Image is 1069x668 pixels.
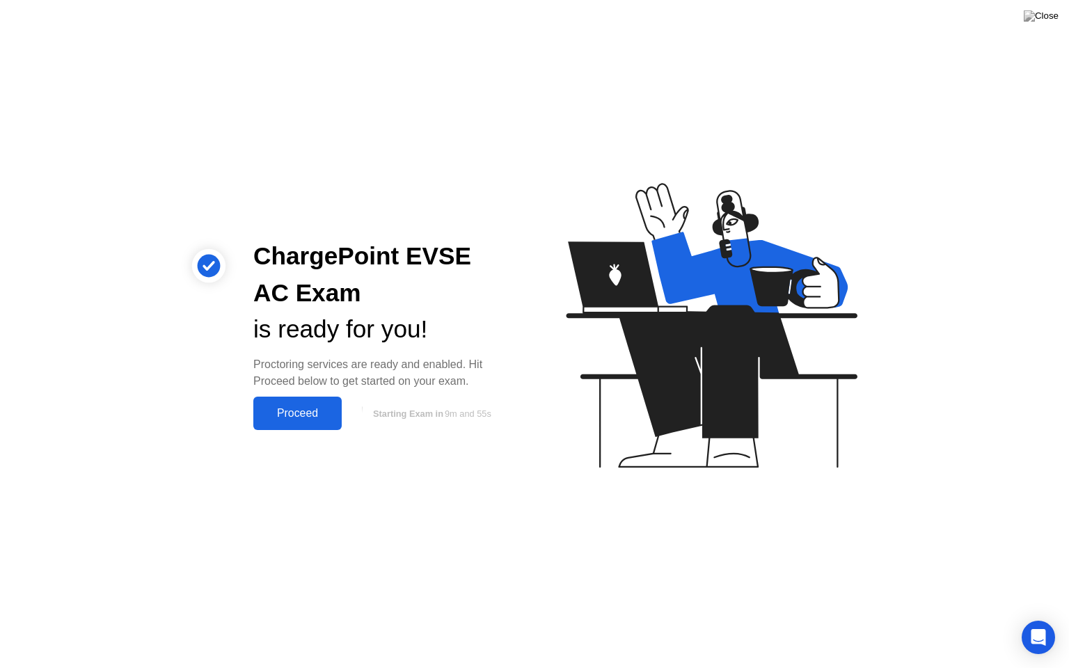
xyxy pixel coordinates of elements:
[253,311,512,348] div: is ready for you!
[1022,621,1055,654] div: Open Intercom Messenger
[253,397,342,430] button: Proceed
[258,407,338,420] div: Proceed
[253,238,512,312] div: ChargePoint EVSE AC Exam
[349,400,512,427] button: Starting Exam in9m and 55s
[253,356,512,390] div: Proctoring services are ready and enabled. Hit Proceed below to get started on your exam.
[445,408,491,419] span: 9m and 55s
[1024,10,1059,22] img: Close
